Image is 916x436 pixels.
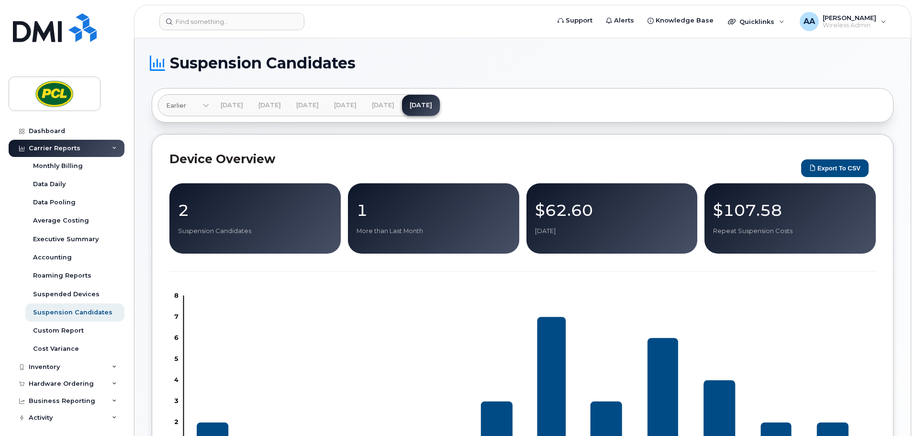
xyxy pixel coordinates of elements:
[166,101,186,110] span: Earlier
[174,418,179,426] tspan: 2
[326,95,364,116] a: [DATE]
[170,56,356,70] span: Suspension Candidates
[364,95,402,116] a: [DATE]
[357,201,511,219] p: 1
[213,95,251,116] a: [DATE]
[158,95,209,116] a: Earlier
[174,313,179,320] tspan: 7
[178,201,332,219] p: 2
[402,95,440,116] a: [DATE]
[535,227,689,235] p: [DATE]
[174,355,179,362] tspan: 5
[801,159,869,177] button: Export to CSV
[713,201,867,219] p: $107.58
[174,334,179,341] tspan: 6
[251,95,289,116] a: [DATE]
[174,397,179,404] tspan: 3
[289,95,326,116] a: [DATE]
[535,201,689,219] p: $62.60
[169,152,796,166] h2: Device Overview
[174,291,179,299] tspan: 8
[178,227,332,235] p: Suspension Candidates
[174,376,179,383] tspan: 4
[713,227,867,235] p: Repeat Suspension Costs
[357,227,511,235] p: More than Last Month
